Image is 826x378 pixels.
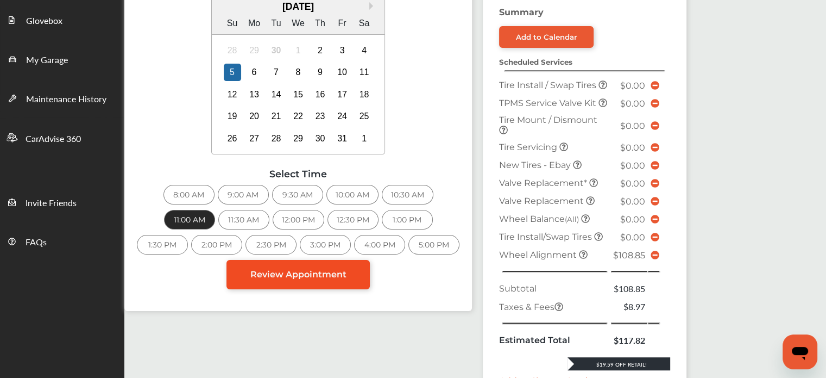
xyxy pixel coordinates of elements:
span: Wheel Balance [499,214,581,224]
div: Choose Tuesday, October 7th, 2025 [268,64,285,81]
span: $0.00 [620,160,645,171]
span: Tire Install/Swap Tires [499,232,594,242]
span: Maintenance History [26,92,106,107]
div: Choose Monday, October 6th, 2025 [245,64,263,81]
td: Subtotal [496,280,610,298]
div: 11:00 AM [164,210,215,230]
span: $0.00 [620,142,645,153]
div: Fr [333,15,351,32]
div: Choose Sunday, October 5th, 2025 [224,64,241,81]
span: $108.85 [613,250,645,261]
span: Invite Friends [26,196,77,210]
div: Choose Thursday, October 2nd, 2025 [312,42,329,59]
span: $0.00 [620,232,645,243]
span: Taxes & Fees [499,302,563,312]
div: Choose Wednesday, October 15th, 2025 [289,86,307,103]
div: Choose Thursday, October 30th, 2025 [312,130,329,147]
div: Choose Friday, October 24th, 2025 [333,108,351,125]
div: Select Time [135,168,461,179]
div: Choose Monday, October 13th, 2025 [245,86,263,103]
div: Su [224,15,241,32]
span: Wheel Alignment [499,250,579,260]
div: month 2025-10 [221,39,375,150]
div: Choose Saturday, October 18th, 2025 [356,86,373,103]
div: Choose Thursday, October 23rd, 2025 [312,108,329,125]
td: $8.97 [610,298,648,315]
div: Th [312,15,329,32]
div: 4:00 PM [354,235,405,255]
td: $108.85 [610,280,648,298]
small: (All) [565,215,579,224]
span: TPMS Service Valve Kit [499,98,598,108]
td: $117.82 [610,331,648,349]
a: My Garage [1,39,124,78]
div: 2:00 PM [191,235,242,255]
div: Choose Wednesday, October 22nd, 2025 [289,108,307,125]
div: Not available Sunday, September 28th, 2025 [224,42,241,59]
span: $0.00 [620,98,645,109]
div: Choose Sunday, October 26th, 2025 [224,130,241,147]
div: Choose Thursday, October 16th, 2025 [312,86,329,103]
iframe: Button to launch messaging window [783,334,817,369]
div: 8:00 AM [163,185,215,205]
a: Review Appointment [226,260,370,289]
div: [DATE] [212,1,385,13]
div: Choose Friday, October 3rd, 2025 [333,42,351,59]
span: $0.00 [620,214,645,225]
div: Tu [268,15,285,32]
div: Choose Tuesday, October 14th, 2025 [268,86,285,103]
span: Tire Servicing [499,142,559,152]
a: Add to Calendar [499,26,594,48]
div: Not available Tuesday, September 30th, 2025 [268,42,285,59]
div: 12:00 PM [273,210,324,230]
div: 5:00 PM [408,235,459,255]
div: Choose Tuesday, October 21st, 2025 [268,108,285,125]
div: Choose Sunday, October 19th, 2025 [224,108,241,125]
div: Choose Tuesday, October 28th, 2025 [268,130,285,147]
div: Choose Monday, October 27th, 2025 [245,130,263,147]
span: Review Appointment [250,269,346,280]
div: Not available Wednesday, October 1st, 2025 [289,42,307,59]
strong: Scheduled Services [499,58,572,66]
span: Valve Replacement* [499,178,589,188]
div: Choose Monday, October 20th, 2025 [245,108,263,125]
div: 12:30 PM [327,210,379,230]
span: Glovebox [26,14,62,28]
span: $0.00 [620,196,645,207]
span: Valve Replacement [499,196,586,206]
span: My Garage [26,53,68,67]
div: 1:30 PM [137,235,188,255]
div: Choose Saturday, October 25th, 2025 [356,108,373,125]
div: Choose Wednesday, October 29th, 2025 [289,130,307,147]
div: 1:00 PM [382,210,433,230]
div: Add to Calendar [516,33,577,41]
div: 10:30 AM [382,185,433,205]
span: $0.00 [620,121,645,131]
div: Choose Saturday, October 11th, 2025 [356,64,373,81]
div: 3:00 PM [300,235,351,255]
div: Choose Friday, October 17th, 2025 [333,86,351,103]
span: $0.00 [620,178,645,189]
span: FAQs [26,236,47,250]
div: Mo [245,15,263,32]
div: We [289,15,307,32]
div: 9:00 AM [218,185,269,205]
div: $19.59 Off Retail! [568,361,670,368]
strong: Summary [499,7,544,17]
td: Estimated Total [496,331,610,349]
div: Choose Thursday, October 9th, 2025 [312,64,329,81]
a: Maintenance History [1,78,124,117]
div: Choose Wednesday, October 8th, 2025 [289,64,307,81]
div: Choose Saturday, October 4th, 2025 [356,42,373,59]
div: Not available Monday, September 29th, 2025 [245,42,263,59]
span: CarAdvise 360 [26,132,81,146]
div: Choose Sunday, October 12th, 2025 [224,86,241,103]
div: 10:00 AM [326,185,379,205]
span: New Tires - Ebay [499,160,573,170]
div: 11:30 AM [218,210,269,230]
span: Tire Mount / Dismount [499,115,597,125]
span: Tire Install / Swap Tires [499,80,598,90]
div: 2:30 PM [245,235,297,255]
div: Choose Saturday, November 1st, 2025 [356,130,373,147]
div: 9:30 AM [272,185,323,205]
